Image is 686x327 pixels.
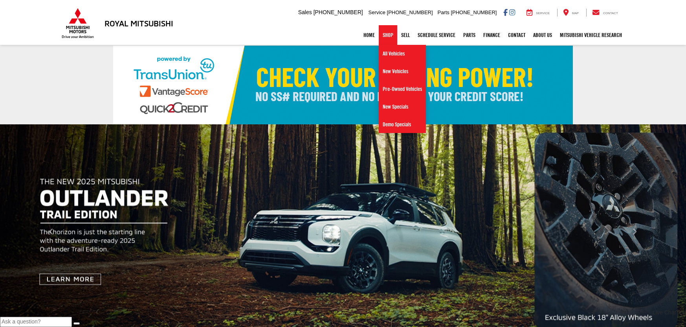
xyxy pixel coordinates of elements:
[360,25,379,45] a: Home
[521,9,556,17] a: Service
[414,25,459,45] a: Schedule Service: Opens in a new tab
[379,25,397,45] a: Shop
[503,9,508,15] a: Facebook: Click to visit our Facebook page
[379,116,426,133] a: Demo Specials
[459,25,479,45] a: Parts: Opens in a new tab
[479,25,504,45] a: Finance
[379,80,426,98] a: Pre-Owned Vehicles
[379,45,426,63] a: All Vehicles
[379,98,426,116] a: New Specials
[451,9,497,15] span: [PHONE_NUMBER]
[557,9,585,17] a: Map
[369,9,385,15] span: Service
[397,25,414,45] a: Sell
[603,11,618,15] span: Contact
[556,25,626,45] a: Mitsubishi Vehicle Research
[60,8,95,39] img: Mitsubishi
[437,9,449,15] span: Parts
[586,9,624,17] a: Contact
[504,25,529,45] a: Contact
[529,25,556,45] a: About Us
[509,9,515,15] a: Instagram: Click to visit our Instagram page
[379,63,426,80] a: New Vehicles
[583,140,686,323] button: Click to view next picture.
[105,19,173,28] h3: Royal Mitsubishi
[314,9,363,15] span: [PHONE_NUMBER]
[572,11,579,15] span: Map
[298,9,312,15] span: Sales
[113,46,573,124] img: Check Your Buying Power
[536,11,550,15] span: Service
[387,9,433,15] span: [PHONE_NUMBER]
[73,322,80,325] button: Send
